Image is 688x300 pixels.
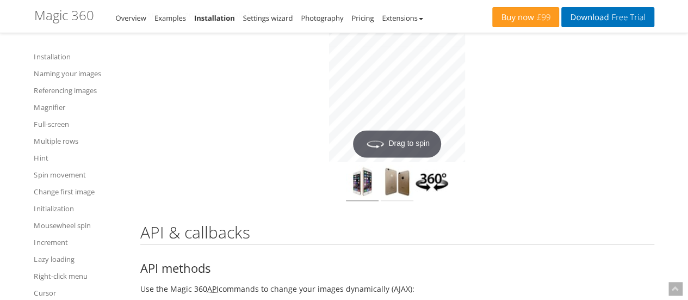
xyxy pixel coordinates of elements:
[329,26,465,162] a: Drag to spin
[34,185,127,198] a: Change first image
[34,168,127,181] a: Spin movement
[34,219,127,232] a: Mousewheel spin
[34,84,127,97] a: Referencing images
[34,8,94,22] h1: Magic 360
[34,134,127,148] a: Multiple rows
[34,286,127,299] a: Cursor
[34,202,127,215] a: Initialization
[382,13,423,23] a: Extensions
[492,7,559,27] a: Buy now£99
[140,282,654,295] p: Use the Magic 360 commands to change your images dynamically (AJAX):
[34,270,127,283] a: Right-click menu
[34,253,127,266] a: Lazy loading
[243,13,293,23] a: Settings wizard
[301,13,343,23] a: Photography
[207,283,219,293] acronym: Application Programming Interface
[34,236,127,249] a: Increment
[34,67,127,80] a: Naming your images
[140,261,654,274] h3: API methods
[34,151,127,164] a: Hint
[561,7,654,27] a: DownloadFree Trial
[194,13,235,23] a: Installation
[116,13,146,23] a: Overview
[351,13,374,23] a: Pricing
[534,13,551,22] span: £99
[34,101,127,114] a: Magnifier
[34,118,127,131] a: Full-screen
[34,50,127,63] a: Installation
[154,13,186,23] a: Examples
[609,13,645,22] span: Free Trial
[140,223,654,244] h2: API & callbacks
